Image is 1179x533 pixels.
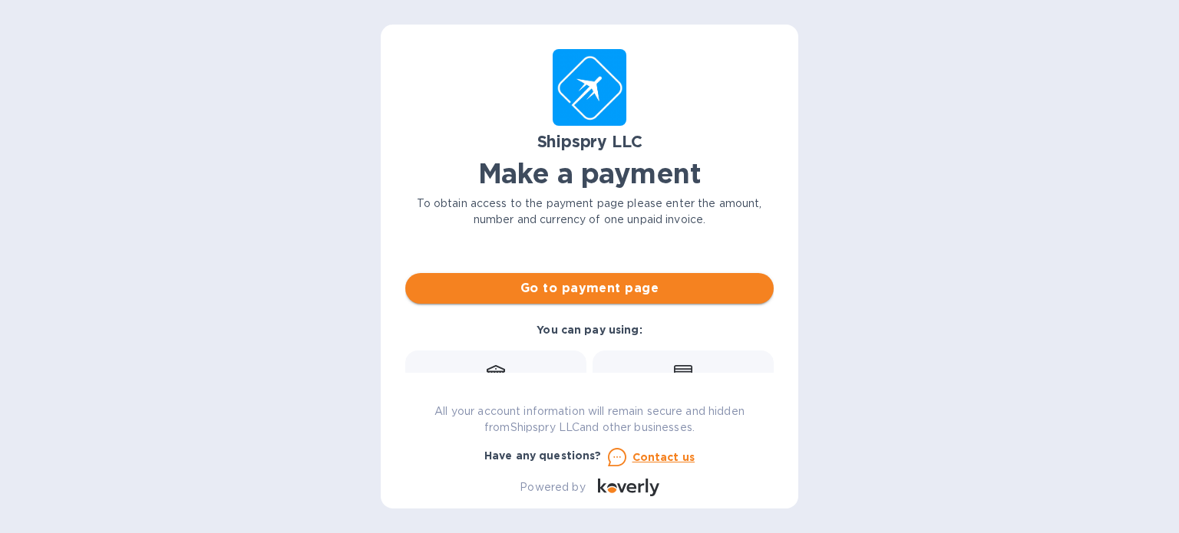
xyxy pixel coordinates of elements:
span: Go to payment page [418,279,761,298]
p: To obtain access to the payment page please enter the amount, number and currency of one unpaid i... [405,196,774,228]
b: Shipspry LLC [537,132,642,151]
b: You can pay using: [537,324,642,336]
b: Have any questions? [484,449,602,462]
p: All your account information will remain secure and hidden from Shipspry LLC and other businesses. [405,403,774,436]
button: Go to payment page [405,273,774,304]
u: Contact us [632,451,695,463]
h1: Make a payment [405,157,774,189]
p: Powered by [520,479,585,495]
